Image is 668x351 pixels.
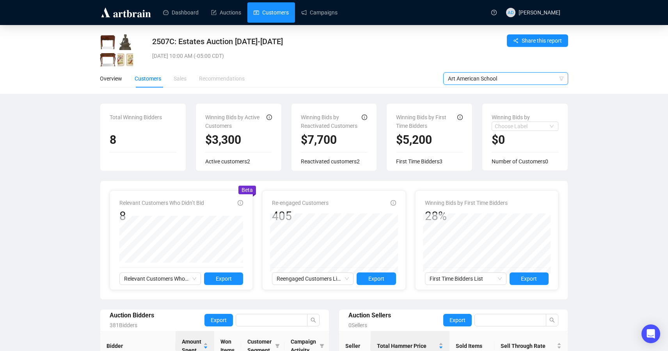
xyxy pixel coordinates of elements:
span: filter [275,344,280,348]
span: Reengaged Customers List [277,273,349,285]
div: Total Winning Bidders [110,113,176,128]
div: Overview [100,74,122,83]
span: AD [508,9,513,16]
span: Beta [242,187,253,193]
span: Export [211,316,227,324]
div: Winning Bids by Reactivated Customers [301,113,362,128]
span: info-circle [391,200,396,206]
div: Auction Bidders [110,310,204,320]
span: info-circle [266,115,272,120]
span: [PERSON_NAME] [519,9,560,16]
span: 381 Bidders [110,322,137,328]
span: Export [216,274,232,283]
span: Number of Customers 0 [492,158,548,165]
img: 3_1.jpg [100,52,115,68]
div: [DATE] 10:00 AM (-05:00 CDT) [152,52,439,60]
div: 8 [119,209,204,224]
div: Recommendations [199,74,245,83]
h2: $5,200 [396,133,463,147]
span: Export [368,274,384,283]
span: Export [521,274,537,283]
button: Export [204,314,233,326]
span: Relevant Customers Who Didn’t Bid [119,200,204,206]
a: Customers [254,2,289,23]
span: First Time Bidders 3 [396,158,442,165]
img: 2_1.jpg [117,34,133,50]
div: 28% [425,209,508,224]
span: Winning Bids by First Time Bidders [425,200,508,206]
span: question-circle [491,10,497,15]
img: 4_1.jpg [117,52,133,68]
a: Campaigns [301,2,338,23]
button: Export [204,272,243,285]
span: Reactivated customers 2 [301,158,360,165]
span: Export [449,316,465,324]
button: Export [443,314,472,326]
span: info-circle [457,115,463,120]
h2: $7,700 [301,133,368,147]
span: Winning Bids by [492,114,530,120]
span: 0 Sellers [348,322,367,328]
a: Dashboard [163,2,199,23]
button: Export [510,272,549,285]
span: info-circle [362,115,367,120]
span: Re-engaged Customers [272,200,329,206]
h2: 8 [110,133,176,147]
div: 405 [272,209,329,224]
span: Share this report [522,36,562,45]
span: Art American School [448,73,563,84]
span: Relevant Customers Who Didn’t Bid [124,273,196,285]
span: Total Hammer Price [377,342,437,350]
span: filter [320,344,324,348]
button: Share this report [507,34,568,47]
span: search [549,317,555,323]
div: Winning Bids by Active Customers [205,113,266,128]
span: First Time Bidders List [430,273,502,285]
span: search [311,317,316,323]
div: Customers [135,74,161,83]
div: Sales [174,74,187,83]
span: Sell Through Rate [501,342,555,350]
div: Winning Bids by First Time Bidders [396,113,457,128]
h2: $0 [492,133,558,147]
div: Auction Sellers [348,310,443,320]
h2: $3,300 [205,133,272,147]
span: Active customers 2 [205,158,250,165]
div: 2507C: Estates Auction [DATE]-[DATE] [152,36,439,47]
span: info-circle [238,200,243,206]
img: logo [100,6,152,19]
a: Auctions [211,2,241,23]
div: Open Intercom Messenger [641,324,660,343]
img: 1_1.jpg [100,34,115,50]
span: share-alt [513,38,519,43]
button: Export [357,272,396,285]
